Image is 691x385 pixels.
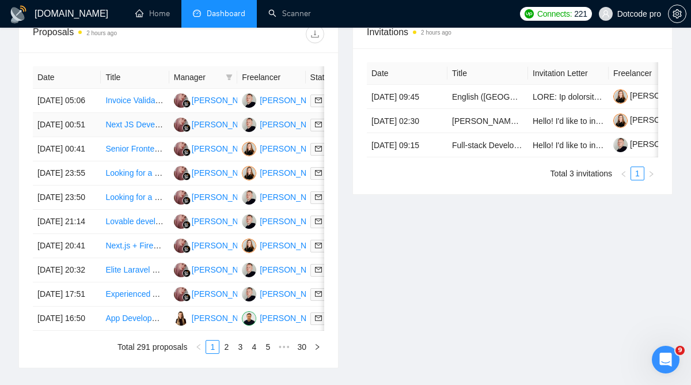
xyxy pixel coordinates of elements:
[174,313,258,322] a: YD[PERSON_NAME]
[260,191,326,203] div: [PERSON_NAME]
[135,9,170,18] a: homeHome
[315,315,322,322] span: mail
[260,118,326,131] div: [PERSON_NAME]
[207,9,245,18] span: Dashboard
[234,341,246,353] a: 3
[192,118,258,131] div: [PERSON_NAME]
[174,142,188,156] img: DS
[101,66,169,89] th: Title
[193,9,201,17] span: dashboard
[183,293,191,301] img: gigradar-bm.png
[275,340,293,354] li: Next 5 Pages
[447,133,528,157] td: Full-stack Developer - Java
[105,144,306,153] a: Senior Frontend Developer Needed for UI Enhancement
[219,340,233,354] li: 2
[206,340,219,354] li: 1
[242,216,326,225] a: YP[PERSON_NAME]
[293,340,310,354] li: 30
[174,214,188,229] img: DS
[315,290,322,297] span: mail
[169,66,237,89] th: Manager
[101,186,169,210] td: Looking for a Next.js / React freelance developer with i18n experience
[574,7,587,20] span: 221
[613,138,628,152] img: c1mB8-e_gDE6T-a6-_2Lo1IVtBiQeSaBU5QXALP7m7GHbIy9CLLQBCSzh7JM9T1CUp
[367,109,447,133] td: [DATE] 02:30
[247,340,261,354] li: 4
[620,171,627,178] span: left
[631,167,644,180] a: 1
[242,214,256,229] img: YP
[550,167,612,180] li: Total 3 invitations
[33,89,101,113] td: [DATE] 05:06
[192,167,258,179] div: [PERSON_NAME]
[101,137,169,161] td: Senior Frontend Developer Needed for UI Enhancement
[528,62,609,85] th: Invitation Letter
[183,124,191,132] img: gigradar-bm.png
[242,313,326,322] a: AP[PERSON_NAME]
[174,95,258,104] a: DS[PERSON_NAME]
[314,344,321,350] span: right
[105,192,355,202] a: Looking for a Next.js / React freelance developer with i18n experience
[33,282,101,307] td: [DATE] 17:51
[260,312,326,324] div: [PERSON_NAME]
[174,239,188,253] img: DS
[242,168,326,177] a: MK[PERSON_NAME]
[105,217,171,226] a: Lovable developer
[33,66,101,89] th: Date
[310,71,358,84] span: Status
[192,312,258,324] div: [PERSON_NAME]
[242,95,326,104] a: YP[PERSON_NAME]
[261,341,274,353] a: 5
[310,340,324,354] li: Next Page
[644,167,658,180] button: right
[260,94,326,107] div: [PERSON_NAME]
[174,119,258,129] a: DS[PERSON_NAME]
[174,263,188,277] img: DS
[183,197,191,205] img: gigradar-bm.png
[260,239,326,252] div: [PERSON_NAME]
[421,29,451,36] time: 2 hours ago
[192,263,258,276] div: [PERSON_NAME]
[101,234,169,258] td: Next.js + Firebase Engineer for MVP Build in Bolt.new (EdTech App)
[644,167,658,180] li: Next Page
[242,119,326,129] a: YP[PERSON_NAME]
[174,311,188,326] img: YD
[33,186,101,210] td: [DATE] 23:50
[192,340,206,354] li: Previous Page
[220,341,233,353] a: 2
[183,100,191,108] img: gigradar-bm.png
[315,145,322,152] span: mail
[447,109,528,133] td: Vercel Vue.Js Landing Page
[260,288,326,300] div: [PERSON_NAME]
[242,240,326,250] a: MK[PERSON_NAME]
[315,218,322,225] span: mail
[183,148,191,156] img: gigradar-bm.png
[242,190,256,205] img: YP
[617,167,631,180] button: left
[315,121,322,128] span: mail
[33,234,101,258] td: [DATE] 20:41
[447,62,528,85] th: Title
[101,307,169,331] td: App Development for Connecting Individuals to Tradespeople
[609,62,689,85] th: Freelancer
[101,210,169,234] td: Lovable developer
[315,169,322,176] span: mail
[105,289,345,299] a: Experienced API Integration Developer for a leading SaaS Platform
[242,311,256,326] img: AP
[268,9,311,18] a: searchScanner
[117,340,187,354] li: Total 291 proposals
[174,93,188,108] img: DS
[174,168,258,177] a: DS[PERSON_NAME]
[261,340,275,354] li: 5
[174,71,221,84] span: Manager
[668,5,686,23] button: setting
[183,245,191,253] img: gigradar-bm.png
[226,74,233,81] span: filter
[367,133,447,157] td: [DATE] 09:15
[617,167,631,180] li: Previous Page
[310,340,324,354] button: right
[315,97,322,104] span: mail
[242,289,326,298] a: YP[PERSON_NAME]
[192,215,258,228] div: [PERSON_NAME]
[33,113,101,137] td: [DATE] 00:51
